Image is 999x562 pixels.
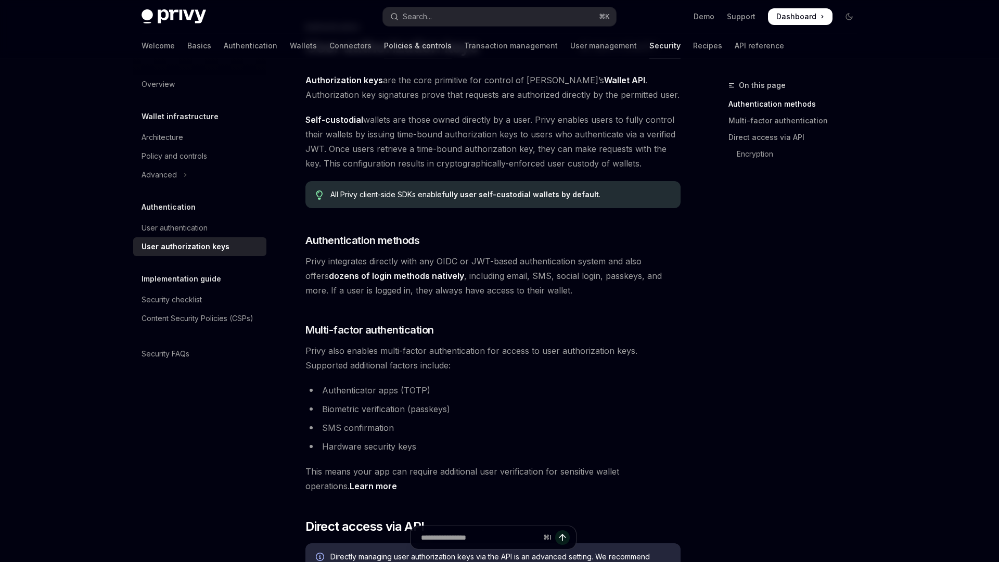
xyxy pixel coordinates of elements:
[693,33,722,58] a: Recipes
[133,147,266,165] a: Policy and controls
[316,190,323,200] svg: Tip
[383,7,616,26] button: Open search
[305,383,681,398] li: Authenticator apps (TOTP)
[384,33,452,58] a: Policies & controls
[142,33,175,58] a: Welcome
[305,254,681,298] span: Privy integrates directly with any OIDC or JWT-based authentication system and also offers , incl...
[142,110,219,123] h5: Wallet infrastructure
[133,219,266,237] a: User authentication
[142,273,221,285] h5: Implementation guide
[142,131,183,144] div: Architecture
[290,33,317,58] a: Wallets
[305,233,419,248] span: Authentication methods
[142,78,175,91] div: Overview
[305,73,681,102] span: are the core primitive for control of [PERSON_NAME]’s . Authorization key signatures prove that r...
[142,240,229,253] div: User authorization keys
[694,11,714,22] a: Demo
[728,129,866,146] a: Direct access via API
[403,10,432,23] div: Search...
[570,33,637,58] a: User management
[768,8,832,25] a: Dashboard
[305,75,383,86] a: Authorization keys
[464,33,558,58] a: Transaction management
[305,518,424,535] span: Direct access via API
[728,96,866,112] a: Authentication methods
[187,33,211,58] a: Basics
[305,464,681,493] span: This means your app can require additional user verification for sensitive wallet operations.
[739,79,786,92] span: On this page
[599,12,610,21] span: ⌘ K
[735,33,784,58] a: API reference
[305,323,434,337] span: Multi-factor authentication
[649,33,681,58] a: Security
[727,11,755,22] a: Support
[142,222,208,234] div: User authentication
[142,312,253,325] div: Content Security Policies (CSPs)
[142,150,207,162] div: Policy and controls
[305,114,363,125] strong: Self-custodial
[133,344,266,363] a: Security FAQs
[442,190,599,199] strong: fully user self-custodial wallets by default
[728,146,866,162] a: Encryption
[305,112,681,171] span: wallets are those owned directly by a user. Privy enables users to fully control their wallets by...
[224,33,277,58] a: Authentication
[305,402,681,416] li: Biometric verification (passkeys)
[305,439,681,454] li: Hardware security keys
[133,237,266,256] a: User authorization keys
[350,481,397,492] a: Learn more
[142,169,177,181] div: Advanced
[142,293,202,306] div: Security checklist
[133,309,266,328] a: Content Security Policies (CSPs)
[133,165,266,184] button: Toggle Advanced section
[305,343,681,373] span: Privy also enables multi-factor authentication for access to user authorization keys. Supported a...
[329,33,372,58] a: Connectors
[604,75,645,86] a: Wallet API
[142,201,196,213] h5: Authentication
[133,290,266,309] a: Security checklist
[305,420,681,435] li: SMS confirmation
[133,128,266,147] a: Architecture
[421,526,539,549] input: Ask a question...
[841,8,857,25] button: Toggle dark mode
[555,530,570,545] button: Send message
[728,112,866,129] a: Multi-factor authentication
[142,348,189,360] div: Security FAQs
[330,189,670,200] div: All Privy client-side SDKs enable .
[142,9,206,24] img: dark logo
[776,11,816,22] span: Dashboard
[329,271,464,282] a: dozens of login methods natively
[133,75,266,94] a: Overview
